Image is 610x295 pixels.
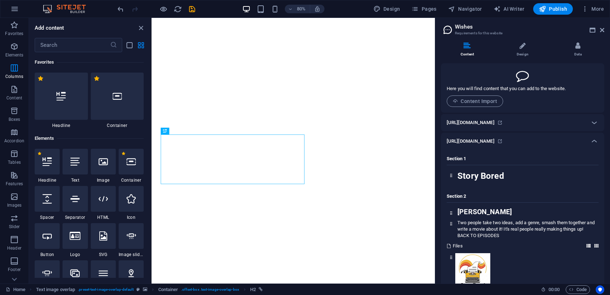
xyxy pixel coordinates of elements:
i: This element is linked [259,287,263,291]
span: Content Import [453,98,497,104]
span: Remove from favorites [94,75,100,82]
button: Code [566,285,590,294]
span: Headline [35,123,88,128]
li: Design [496,42,552,58]
h4: Section 1 [447,156,599,165]
div: [URL][DOMAIN_NAME] [441,133,604,150]
p: Header [7,245,21,251]
h6: 80% [296,5,307,13]
span: More [581,5,604,13]
span: Click to select. Double-click to edit [36,285,75,294]
p: Boxes [9,117,20,122]
button: grid-view [137,41,145,49]
button: More [579,3,607,15]
h2: [PERSON_NAME] [457,209,598,215]
h6: Add content [35,24,64,32]
img: Editor Logo [41,5,95,13]
button: reload [173,5,182,13]
span: SVG [91,252,116,257]
i: This element contains a background [143,287,147,291]
button: close panel [137,24,145,32]
button: save [188,5,196,13]
span: Remove from favorites [38,152,41,156]
button: Design [371,3,403,15]
span: Button [35,252,60,257]
div: Container [91,73,144,128]
div: SVG [91,223,116,257]
div: Separator [63,186,88,220]
span: Headline [35,177,60,183]
div: Logo [63,223,88,257]
button: Publish [533,3,573,15]
h6: Favorites [35,58,144,67]
div: Drag this element into the website [447,209,455,219]
img: 190626695-JGii-2QSEXVbTed7WkXlcg [455,253,490,288]
span: Spacer [35,215,60,220]
h6: Elements [35,134,144,143]
p: Tables [8,159,21,165]
span: Icon [119,215,144,220]
span: Container [119,177,144,183]
span: AI Writer [494,5,525,13]
span: Click to select. Double-click to edit [158,285,178,294]
h6: [URL][DOMAIN_NAME] [447,118,495,127]
span: . offset-box .text-image-overlap-box [181,285,239,294]
div: Drag this element into the website [447,220,455,239]
span: HTML [91,215,116,220]
span: Remove from favorites [121,152,125,156]
span: Text [63,177,88,183]
div: Text [63,149,88,183]
p: Features [6,181,23,187]
span: Remove from favorites [38,75,44,82]
button: Pages [408,3,439,15]
h2: Wishes [455,24,604,30]
button: list-view [125,41,134,49]
p: Columns [5,74,23,79]
span: : [554,287,555,292]
p: Accordion [4,138,24,144]
p: Footer [8,267,21,272]
p: Here you will find content that you can add to the website. [447,85,566,92]
span: Image [91,177,116,183]
div: [URL][DOMAIN_NAME] [441,114,604,131]
div: Spacer [35,186,60,220]
div: Image [91,149,116,183]
div: Drag this element into the website [447,171,455,181]
span: BACK TO EPISODES [457,233,499,238]
i: Save (Ctrl+S) [188,5,196,13]
h6: Session time [541,285,560,294]
button: AI Writer [491,3,527,15]
span: Design [373,5,400,13]
span: Navigator [448,5,482,13]
div: Icon [119,186,144,220]
li: Content [441,42,496,58]
span: Pages [411,5,436,13]
span: 00 00 [549,285,560,294]
button: 80% [285,5,310,13]
span: Image slider [119,252,144,257]
div: Headline [35,149,60,183]
div: Button [35,223,60,257]
span: Logo [63,252,88,257]
a: Click to cancel selection. Double-click to open Pages [6,285,25,294]
i: Undo: Duplicate elements (Ctrl+Z) [116,5,125,13]
span: Files [453,243,463,249]
span: Code [569,285,587,294]
p: Content [6,95,22,101]
div: Drag this element into the website [447,253,455,288]
i: Reload page [174,5,182,13]
p: Images [7,202,22,208]
i: This element is a customizable preset [137,287,140,291]
button: Click here to leave preview mode and continue editing [159,5,168,13]
h1: Story Bored [457,171,598,181]
nav: breadcrumb [36,285,263,294]
button: Navigator [445,3,485,15]
div: Container [119,149,144,183]
p: Elements [5,52,24,58]
button: undo [116,5,125,13]
p: Two people take two ideas, add a genre, smash them together and write a movie about it! It's real... [457,220,598,232]
div: HTML [91,186,116,220]
i: On resize automatically adjust zoom level to fit chosen device. [314,6,321,12]
p: Slider [9,224,20,230]
div: Headline [35,73,88,128]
